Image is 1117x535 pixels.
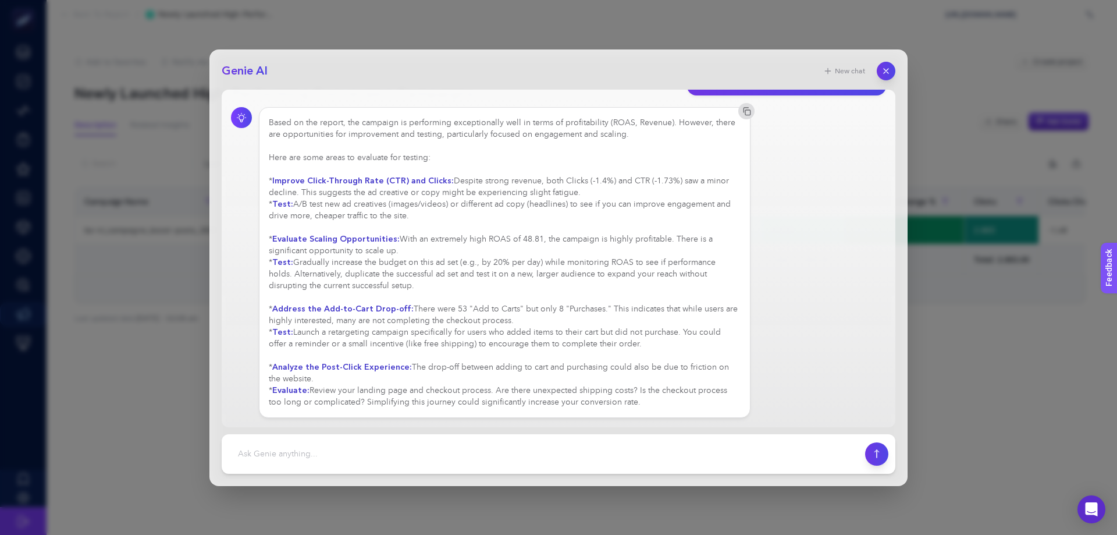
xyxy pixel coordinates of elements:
[272,385,310,396] strong: Evaluate:
[272,199,293,210] strong: Test:
[272,175,454,186] strong: Improve Click-Through Rate (CTR) and Clicks:
[272,233,400,245] strong: Evaluate Scaling Opportunities:
[269,117,741,408] div: Based on the report, the campaign is performing exceptionally well in terms of profitability (ROA...
[816,63,872,79] button: New chat
[272,327,293,338] strong: Test:
[7,3,44,13] span: Feedback
[222,63,268,79] h2: Genie AI
[272,362,412,373] strong: Analyze the Post-Click Experience:
[272,257,293,268] strong: Test:
[738,103,755,119] button: Copy
[1077,495,1105,523] div: Open Intercom Messenger
[272,303,414,314] strong: Address the Add-to-Cart Drop-off:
